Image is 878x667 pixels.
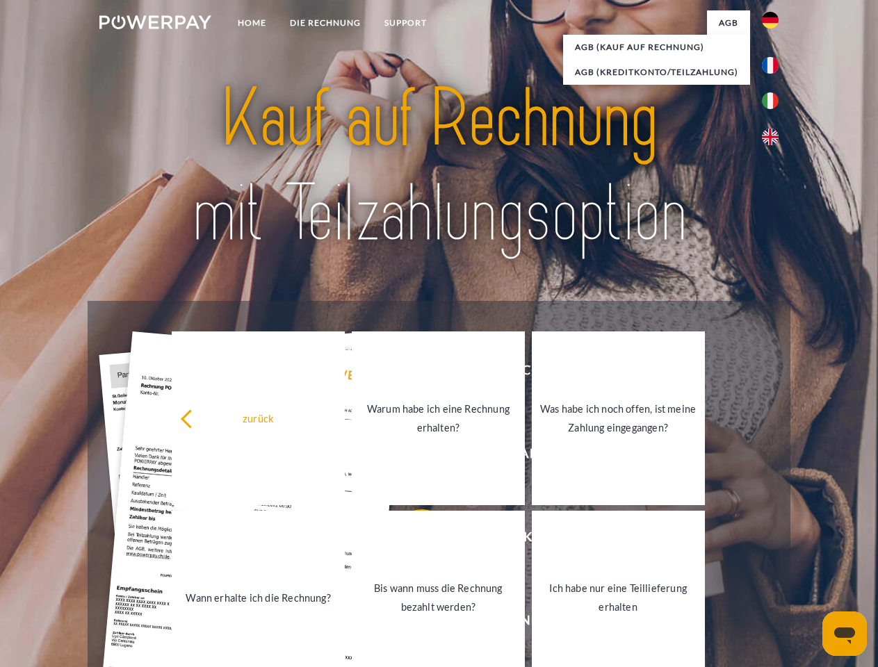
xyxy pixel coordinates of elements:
img: de [762,12,779,28]
a: SUPPORT [373,10,439,35]
img: fr [762,57,779,74]
img: title-powerpay_de.svg [133,67,745,266]
a: DIE RECHNUNG [278,10,373,35]
a: agb [707,10,750,35]
a: AGB (Kreditkonto/Teilzahlung) [563,60,750,85]
a: Was habe ich noch offen, ist meine Zahlung eingegangen? [532,331,705,505]
div: Ich habe nur eine Teillieferung erhalten [540,579,697,616]
iframe: Schaltfläche zum Öffnen des Messaging-Fensters [822,611,867,656]
div: zurück [180,409,336,427]
div: Wann erhalte ich die Rechnung? [180,588,336,607]
img: logo-powerpay-white.svg [99,15,211,29]
a: AGB (Kauf auf Rechnung) [563,35,750,60]
div: Bis wann muss die Rechnung bezahlt werden? [360,579,517,616]
img: en [762,129,779,145]
a: Home [226,10,278,35]
img: it [762,92,779,109]
div: Warum habe ich eine Rechnung erhalten? [360,400,517,437]
div: Was habe ich noch offen, ist meine Zahlung eingegangen? [540,400,697,437]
